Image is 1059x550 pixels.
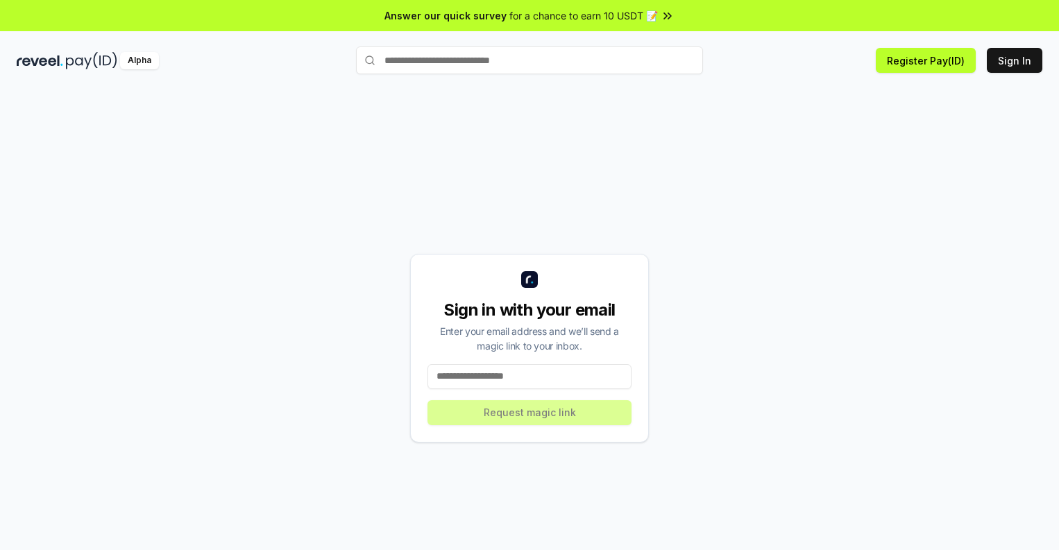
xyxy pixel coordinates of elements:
span: for a chance to earn 10 USDT 📝 [509,8,658,23]
img: pay_id [66,52,117,69]
div: Enter your email address and we’ll send a magic link to your inbox. [427,324,632,353]
img: logo_small [521,271,538,288]
button: Register Pay(ID) [876,48,976,73]
div: Alpha [120,52,159,69]
div: Sign in with your email [427,299,632,321]
span: Answer our quick survey [384,8,507,23]
img: reveel_dark [17,52,63,69]
button: Sign In [987,48,1042,73]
